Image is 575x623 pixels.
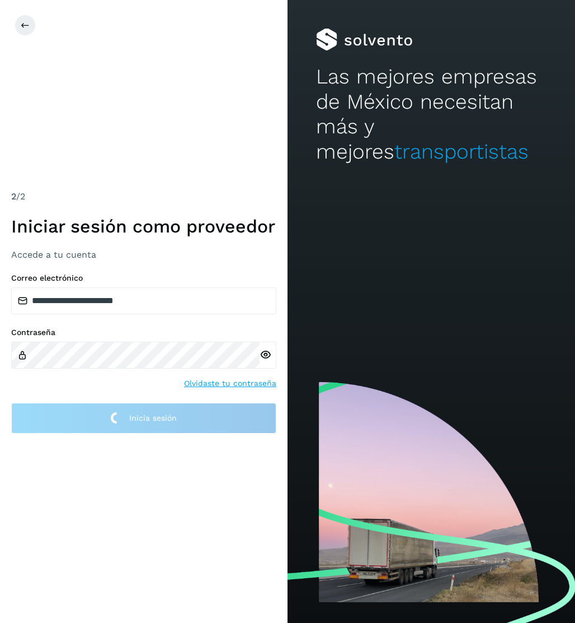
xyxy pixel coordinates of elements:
[11,190,276,203] div: /2
[11,191,16,202] span: 2
[316,64,546,164] h2: Las mejores empresas de México necesitan más y mejores
[394,140,529,164] span: transportistas
[184,378,276,389] a: Olvidaste tu contraseña
[11,216,276,237] h1: Iniciar sesión como proveedor
[11,328,276,337] label: Contraseña
[11,403,276,434] button: Inicia sesión
[11,249,276,260] h3: Accede a tu cuenta
[11,273,276,283] label: Correo electrónico
[129,414,177,422] span: Inicia sesión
